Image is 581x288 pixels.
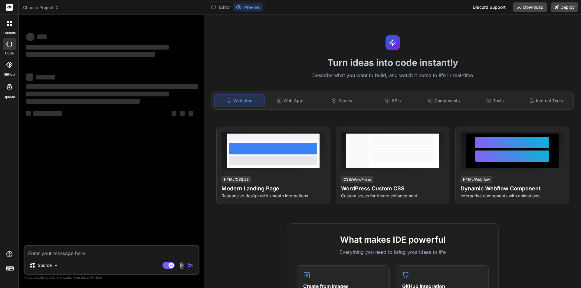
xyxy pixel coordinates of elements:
[469,2,509,12] div: Discord Support
[5,51,14,56] label: code
[54,263,59,268] img: Pick Models
[38,262,52,268] p: Source
[81,276,92,279] span: privacy
[297,248,489,256] p: Everything you need to bring your ideas to life
[23,5,59,11] span: Choose Project
[26,73,33,81] span: ‌
[317,94,367,107] div: Games
[4,72,15,77] label: GitHub
[26,33,34,41] span: ‌
[461,184,564,193] h4: Dynamic Webflow Component
[214,94,265,107] div: Websites
[26,99,140,104] span: ‌
[189,111,193,116] span: ‌
[26,84,198,89] span: ‌
[26,45,169,50] span: ‌
[4,95,15,100] label: Upload
[297,233,489,246] h2: What makes IDE powerful
[368,94,418,107] div: APIs
[222,193,325,199] p: Responsive design with smooth interactions
[341,193,444,199] p: Custom styles for theme enhancement
[37,34,47,39] span: ‌
[461,193,564,199] p: Interactive components with animations
[24,275,199,280] p: Always double-check its answers. Your in Bind
[178,262,185,269] img: attachment
[33,111,62,116] span: ‌
[222,184,325,193] h4: Modern Landing Page
[470,94,520,107] div: Tools
[208,72,577,79] p: Describe what you want to build, and watch it come to life in real-time
[341,184,444,193] h4: WordPress Custom CSS
[26,92,169,96] span: ‌
[266,94,316,107] div: Web Apps
[26,111,31,116] span: ‌
[172,111,176,116] span: ‌
[36,75,55,79] span: ‌
[3,31,16,36] label: threads
[208,3,233,11] button: Editor
[26,52,155,57] span: ‌
[419,94,469,107] div: Components
[180,111,185,116] span: ‌
[551,2,578,12] button: Deploy
[513,2,547,12] button: Download
[208,57,577,68] h1: Turn ideas into code instantly
[188,262,194,268] img: icon
[521,94,571,107] div: Internal Tools
[233,3,263,11] button: Preview
[461,176,492,183] div: HTML/Webflow
[222,176,251,183] div: HTML/CSS/JS
[341,176,373,183] div: CSS/WordPress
